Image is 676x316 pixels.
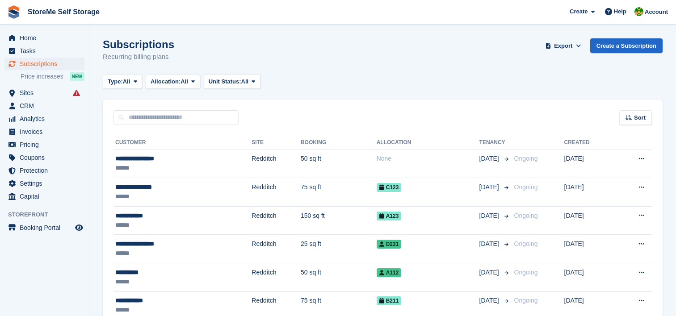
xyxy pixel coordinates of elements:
span: [DATE] [479,296,501,305]
span: All [241,77,249,86]
img: StorMe [634,7,643,16]
span: Tasks [20,45,73,57]
a: Preview store [74,222,84,233]
span: Account [645,8,668,17]
span: A112 [377,268,402,277]
span: B211 [377,296,402,305]
td: 50 sq ft [301,150,377,178]
button: Export [544,38,583,53]
span: D231 [377,240,402,249]
a: menu [4,100,84,112]
span: All [123,77,130,86]
a: menu [4,32,84,44]
td: [DATE] [564,206,615,235]
div: NEW [70,72,84,81]
a: menu [4,45,84,57]
span: C123 [377,183,402,192]
a: Create a Subscription [590,38,663,53]
span: Booking Portal [20,221,73,234]
td: 25 sq ft [301,235,377,263]
span: Home [20,32,73,44]
td: [DATE] [564,178,615,207]
td: [DATE] [564,263,615,292]
span: Ongoing [514,212,538,219]
span: Coupons [20,151,73,164]
button: Type: All [103,75,142,89]
span: Storefront [8,210,89,219]
span: [DATE] [479,239,501,249]
a: menu [4,87,84,99]
a: menu [4,58,84,70]
span: Sites [20,87,73,99]
td: 150 sq ft [301,206,377,235]
span: All [181,77,188,86]
p: Recurring billing plans [103,52,174,62]
span: Subscriptions [20,58,73,70]
a: menu [4,138,84,151]
td: Redditch [252,178,301,207]
span: Capital [20,190,73,203]
h1: Subscriptions [103,38,174,50]
a: menu [4,151,84,164]
span: [DATE] [479,268,501,277]
td: 75 sq ft [301,178,377,207]
span: [DATE] [479,211,501,220]
a: menu [4,125,84,138]
img: stora-icon-8386f47178a22dfd0bd8f6a31ec36ba5ce8667c1dd55bd0f319d3a0aa187defe.svg [7,5,21,19]
td: 50 sq ft [301,263,377,292]
span: Price increases [21,72,63,81]
td: Redditch [252,235,301,263]
td: Redditch [252,263,301,292]
span: Ongoing [514,269,538,276]
span: Ongoing [514,240,538,247]
span: Pricing [20,138,73,151]
span: Invoices [20,125,73,138]
span: A123 [377,212,402,220]
td: [DATE] [564,235,615,263]
th: Site [252,136,301,150]
span: Ongoing [514,155,538,162]
span: Help [614,7,626,16]
td: [DATE] [564,150,615,178]
button: Unit Status: All [204,75,260,89]
span: CRM [20,100,73,112]
div: None [377,154,479,163]
a: menu [4,221,84,234]
a: StoreMe Self Storage [24,4,103,19]
th: Allocation [377,136,479,150]
a: menu [4,164,84,177]
th: Customer [113,136,252,150]
span: Allocation: [151,77,181,86]
th: Booking [301,136,377,150]
td: Redditch [252,206,301,235]
span: Type: [108,77,123,86]
a: menu [4,112,84,125]
span: Sort [634,113,646,122]
span: Settings [20,177,73,190]
span: Create [570,7,588,16]
button: Allocation: All [146,75,200,89]
th: Tenancy [479,136,511,150]
a: menu [4,190,84,203]
i: Smart entry sync failures have occurred [73,89,80,96]
th: Created [564,136,615,150]
span: Ongoing [514,183,538,191]
span: Analytics [20,112,73,125]
span: Protection [20,164,73,177]
span: [DATE] [479,154,501,163]
span: Export [554,42,572,50]
span: Unit Status: [209,77,241,86]
a: Price increases NEW [21,71,84,81]
td: Redditch [252,150,301,178]
span: Ongoing [514,297,538,304]
a: menu [4,177,84,190]
span: [DATE] [479,183,501,192]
